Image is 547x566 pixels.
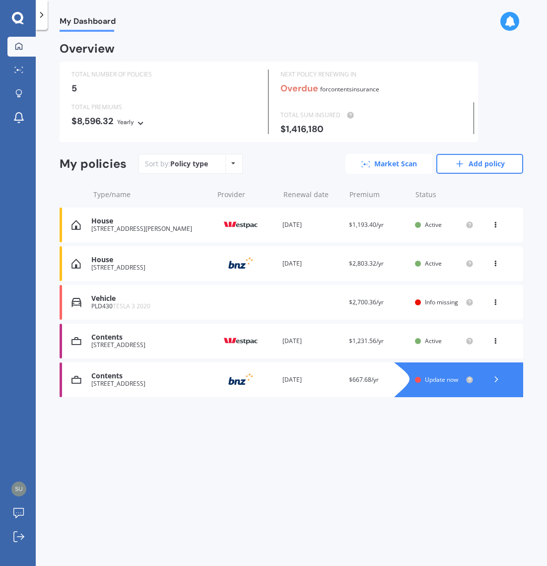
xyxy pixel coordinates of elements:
[11,482,26,496] img: 63c3436b9fbd332f213a25d4806c55c6
[71,336,81,346] img: Contents
[71,220,81,230] img: House
[320,85,379,93] span: for Contents insurance
[349,337,384,345] span: $1,231.56/yr
[283,190,342,200] div: Renewal date
[280,82,318,94] b: Overdue
[349,259,384,268] span: $2,803.32/yr
[60,16,116,30] span: My Dashboard
[280,124,465,134] div: $1,416,180
[93,190,209,200] div: Type/name
[91,342,208,349] div: [STREET_ADDRESS]
[71,259,81,269] img: House
[71,70,256,79] div: TOTAL NUMBER OF POLICIES
[345,154,432,174] a: Market Scan
[349,375,379,384] span: $667.68/yr
[349,220,384,229] span: $1,193.40/yr
[170,159,208,169] div: Policy type
[349,190,408,200] div: Premium
[425,375,458,384] span: Update now
[425,220,442,229] span: Active
[71,102,256,112] div: TOTAL PREMIUMS
[145,159,208,169] div: Sort by:
[282,375,341,385] div: [DATE]
[216,370,266,389] img: BNZ
[71,297,81,307] img: Vehicle
[91,294,208,303] div: Vehicle
[280,110,465,120] div: TOTAL SUM INSURED
[113,302,150,310] span: TESLA 3 2020
[71,83,256,93] div: 5
[91,333,208,342] div: Contents
[280,70,466,79] div: NEXT POLICY RENEWING IN
[282,336,341,346] div: [DATE]
[60,44,115,54] div: Overview
[282,220,341,230] div: [DATE]
[425,298,458,306] span: Info missing
[91,303,208,310] div: PLD430
[91,256,208,264] div: House
[60,157,127,171] div: My policies
[91,217,208,225] div: House
[282,259,341,269] div: [DATE]
[425,259,442,268] span: Active
[91,380,208,387] div: [STREET_ADDRESS]
[91,264,208,271] div: [STREET_ADDRESS]
[117,117,134,127] div: Yearly
[91,225,208,232] div: [STREET_ADDRESS][PERSON_NAME]
[216,215,266,234] img: Westpac
[349,298,384,306] span: $2,700.36/yr
[216,332,266,351] img: Westpac
[71,375,81,385] img: Contents
[217,190,275,200] div: Provider
[91,372,208,380] div: Contents
[71,116,256,127] div: $8,596.32
[415,190,474,200] div: Status
[216,254,266,273] img: BNZ
[425,337,442,345] span: Active
[436,154,523,174] a: Add policy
